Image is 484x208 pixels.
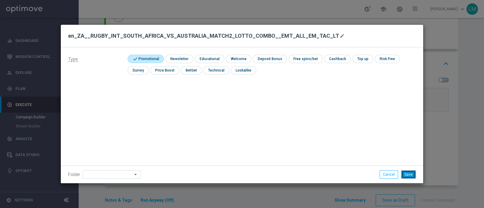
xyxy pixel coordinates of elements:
[133,171,139,178] i: arrow_drop_down
[340,34,345,38] i: mode_edit
[380,170,398,179] button: Cancel
[401,170,416,179] button: Save
[339,32,347,40] button: mode_edit
[68,172,80,177] label: Folder
[68,32,339,40] h2: en_ZA__RUGBY_INT_SOUTH_AFRICA_VS_AUSTRALIA_MATCH2_LOTTO_COMBO__EMT_ALL_EM_TAC_LT
[68,57,78,62] span: Type:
